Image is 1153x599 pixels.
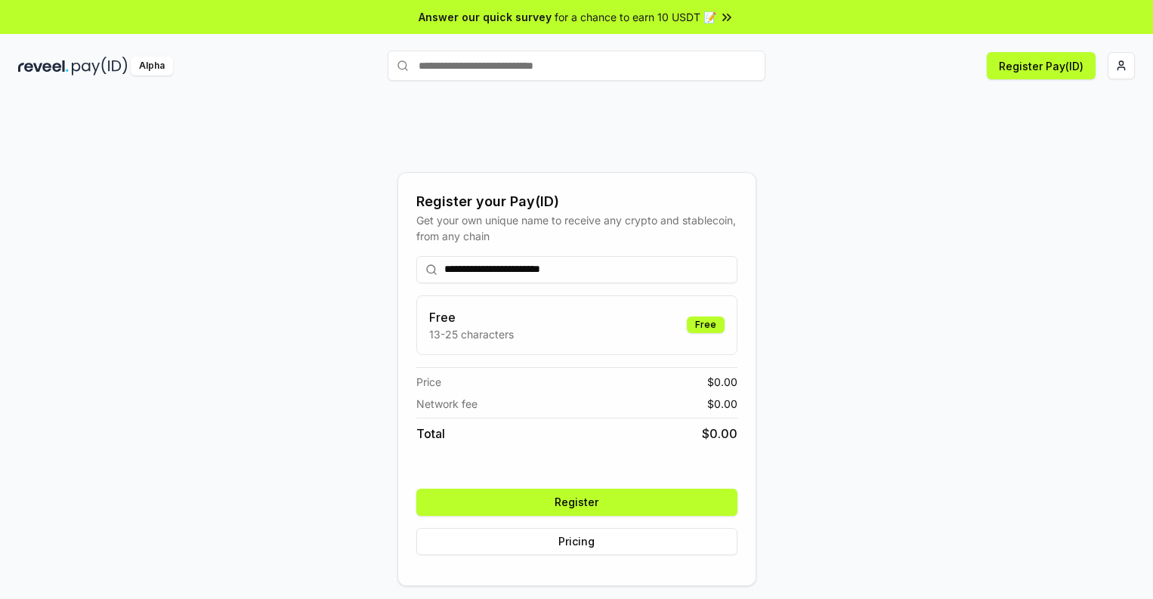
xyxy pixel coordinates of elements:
[72,57,128,76] img: pay_id
[416,425,445,443] span: Total
[416,374,441,390] span: Price
[429,308,514,326] h3: Free
[131,57,173,76] div: Alpha
[429,326,514,342] p: 13-25 characters
[416,489,737,516] button: Register
[707,396,737,412] span: $ 0.00
[555,9,716,25] span: for a chance to earn 10 USDT 📝
[416,191,737,212] div: Register your Pay(ID)
[416,396,478,412] span: Network fee
[18,57,69,76] img: reveel_dark
[416,528,737,555] button: Pricing
[707,374,737,390] span: $ 0.00
[419,9,552,25] span: Answer our quick survey
[687,316,725,333] div: Free
[987,52,1096,79] button: Register Pay(ID)
[702,425,737,443] span: $ 0.00
[416,212,737,244] div: Get your own unique name to receive any crypto and stablecoin, from any chain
